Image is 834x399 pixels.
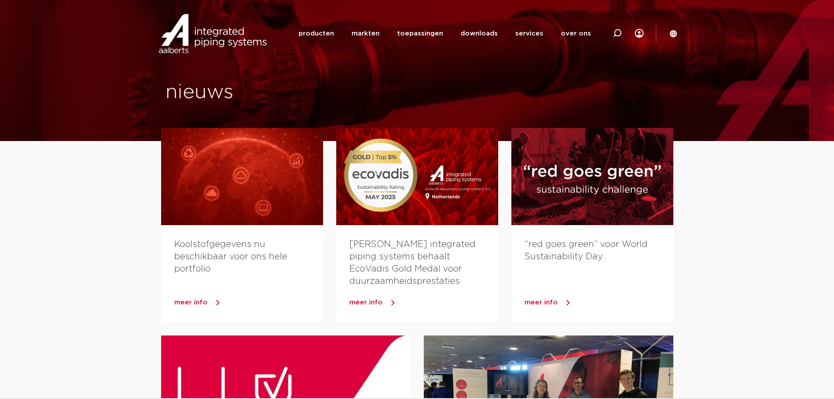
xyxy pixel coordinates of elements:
h1: nieuws [165,78,413,106]
a: meer info [349,296,498,309]
a: markten [352,17,380,50]
a: over ons [561,17,591,50]
nav: Menu [299,17,591,50]
a: meer info [524,296,673,309]
a: toepassingen [397,17,443,50]
a: “red goes green” voor World Sustainability Day [524,240,647,261]
a: meer info [174,296,323,309]
a: downloads [461,17,498,50]
a: Koolstofgegevens nu beschikbaar voor ons hele portfolio [174,240,287,273]
a: [PERSON_NAME] integrated piping systems behaalt EcoVadis Gold Medal voor duurzaamheidsprestaties [349,240,475,286]
a: services [515,17,543,50]
span: meer info [349,299,383,306]
span: meer info [524,299,558,306]
span: meer info [174,299,208,306]
a: producten [299,17,334,50]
